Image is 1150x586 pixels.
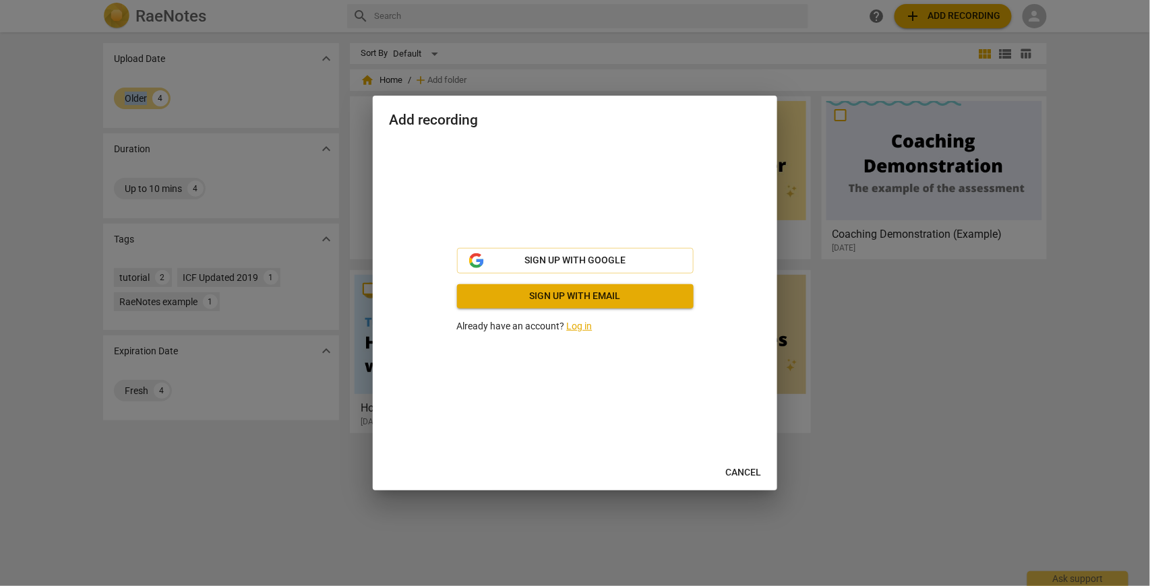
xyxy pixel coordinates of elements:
span: Sign up with Google [524,254,626,267]
h2: Add recording [389,112,761,129]
button: Cancel [715,461,772,485]
span: Cancel [725,466,761,480]
button: Sign up with Google [457,248,694,273]
a: Sign up with email [457,284,694,308]
p: Already have an account? [457,319,694,333]
span: Sign up with email [468,290,683,303]
a: Log in [567,321,593,331]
